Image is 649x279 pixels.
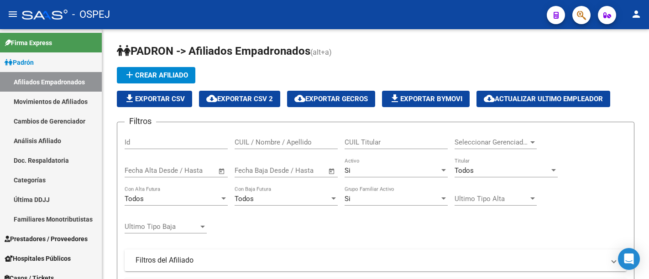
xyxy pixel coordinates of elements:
span: Seleccionar Gerenciador [455,138,529,146]
button: Actualizar ultimo Empleador [476,91,610,107]
span: Si [345,166,351,175]
span: Exportar CSV [124,95,185,103]
span: Actualizar ultimo Empleador [484,95,603,103]
span: Firma Express [5,38,52,48]
span: Prestadores / Proveedores [5,234,88,244]
mat-panel-title: Filtros del Afiliado [136,255,605,265]
button: Crear Afiliado [117,67,195,83]
span: Si [345,195,351,203]
input: Start date [235,166,264,175]
h3: Filtros [125,115,156,128]
mat-icon: person [631,9,642,20]
span: Ultimo Tipo Alta [455,195,529,203]
span: Todos [235,195,254,203]
span: PADRON -> Afiliados Empadronados [117,45,310,57]
button: Exportar CSV [117,91,192,107]
span: Crear Afiliado [124,71,188,79]
mat-icon: menu [7,9,18,20]
span: Todos [125,195,144,203]
mat-icon: file_download [389,93,400,104]
span: - OSPEJ [72,5,110,25]
span: Padrón [5,57,34,67]
span: Todos [455,166,474,175]
mat-icon: cloud_download [206,93,217,104]
input: End date [162,166,207,175]
mat-icon: cloud_download [294,93,305,104]
mat-icon: file_download [124,93,135,104]
button: Exportar Bymovi [382,91,470,107]
button: Exportar GECROS [287,91,375,107]
span: Exportar GECROS [294,95,368,103]
span: Ultimo Tipo Baja [125,222,199,231]
button: Open calendar [327,166,337,176]
mat-icon: cloud_download [484,93,495,104]
input: Start date [125,166,154,175]
div: Open Intercom Messenger [618,248,640,270]
span: Exportar Bymovi [389,95,462,103]
input: End date [272,166,317,175]
span: Hospitales Públicos [5,253,71,263]
mat-icon: add [124,69,135,80]
mat-expansion-panel-header: Filtros del Afiliado [125,249,627,271]
span: Exportar CSV 2 [206,95,273,103]
span: (alt+a) [310,48,332,57]
button: Open calendar [217,166,227,176]
button: Exportar CSV 2 [199,91,280,107]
